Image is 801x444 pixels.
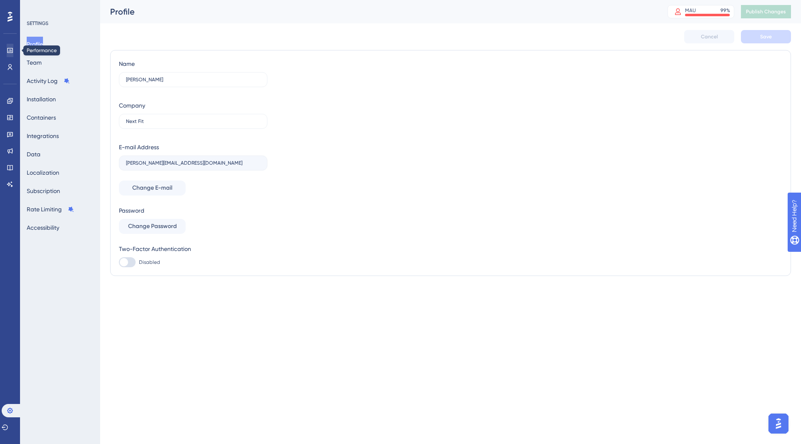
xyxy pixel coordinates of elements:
button: Accessibility [27,220,59,235]
button: Change E-mail [119,181,186,196]
button: Installation [27,92,56,107]
button: Localization [27,165,59,180]
span: Save [760,33,772,40]
div: Name [119,59,135,69]
button: Rate Limiting [27,202,74,217]
button: Profile [27,37,43,52]
button: Team [27,55,42,70]
button: Containers [27,110,56,125]
button: Cancel [684,30,734,43]
button: Activity Log [27,73,70,88]
div: E-mail Address [119,142,159,152]
span: Change Password [128,221,177,231]
button: Subscription [27,183,60,198]
div: Two-Factor Authentication [119,244,267,254]
button: Save [741,30,791,43]
input: E-mail Address [126,160,260,166]
span: Publish Changes [746,8,786,15]
div: 99 % [720,7,730,14]
span: Change E-mail [132,183,172,193]
span: Disabled [139,259,160,266]
div: Profile [110,6,647,18]
span: Cancel [701,33,718,40]
div: Password [119,206,267,216]
iframe: UserGuiding AI Assistant Launcher [766,411,791,436]
input: Company Name [126,118,260,124]
button: Change Password [119,219,186,234]
div: SETTINGS [27,20,94,27]
button: Data [27,147,40,162]
button: Publish Changes [741,5,791,18]
div: MAU [685,7,696,14]
div: Company [119,100,145,110]
span: Need Help? [20,2,52,12]
button: Integrations [27,128,59,143]
input: Name Surname [126,77,260,83]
